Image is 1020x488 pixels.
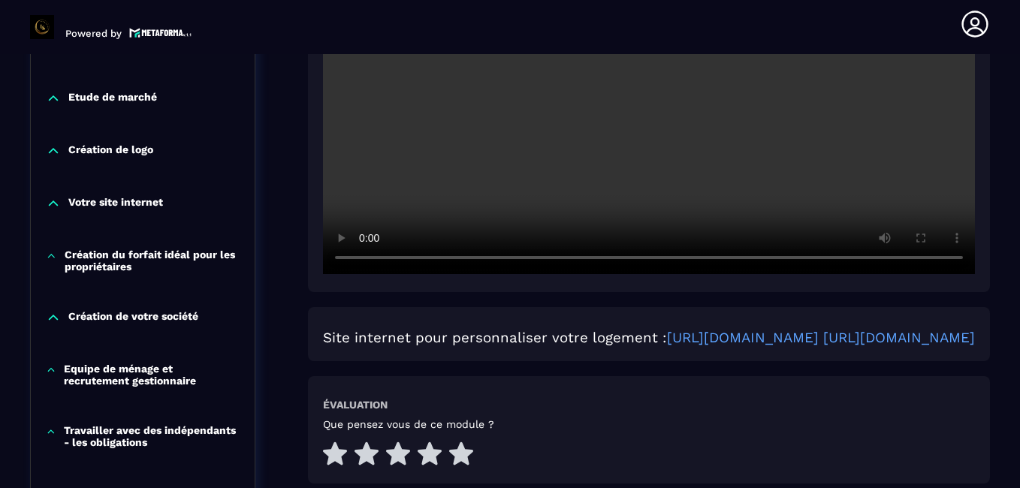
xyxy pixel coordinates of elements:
[68,196,163,211] p: Votre site internet
[823,330,975,346] a: [URL][DOMAIN_NAME]
[68,91,157,106] p: Etude de marché
[323,330,975,346] h3: Site internet pour personnaliser votre logement :
[323,399,388,411] h6: Évaluation
[64,424,240,448] p: Travailler avec des indépendants - les obligations
[65,28,122,39] p: Powered by
[65,249,240,273] p: Création du forfait idéal pour les propriétaires
[323,418,494,430] h5: Que pensez vous de ce module ?
[30,15,54,39] img: logo-branding
[68,143,153,158] p: Création de logo
[129,26,192,39] img: logo
[667,330,819,346] a: [URL][DOMAIN_NAME]
[64,363,240,387] p: Equipe de ménage et recrutement gestionnaire
[68,310,198,325] p: Création de votre société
